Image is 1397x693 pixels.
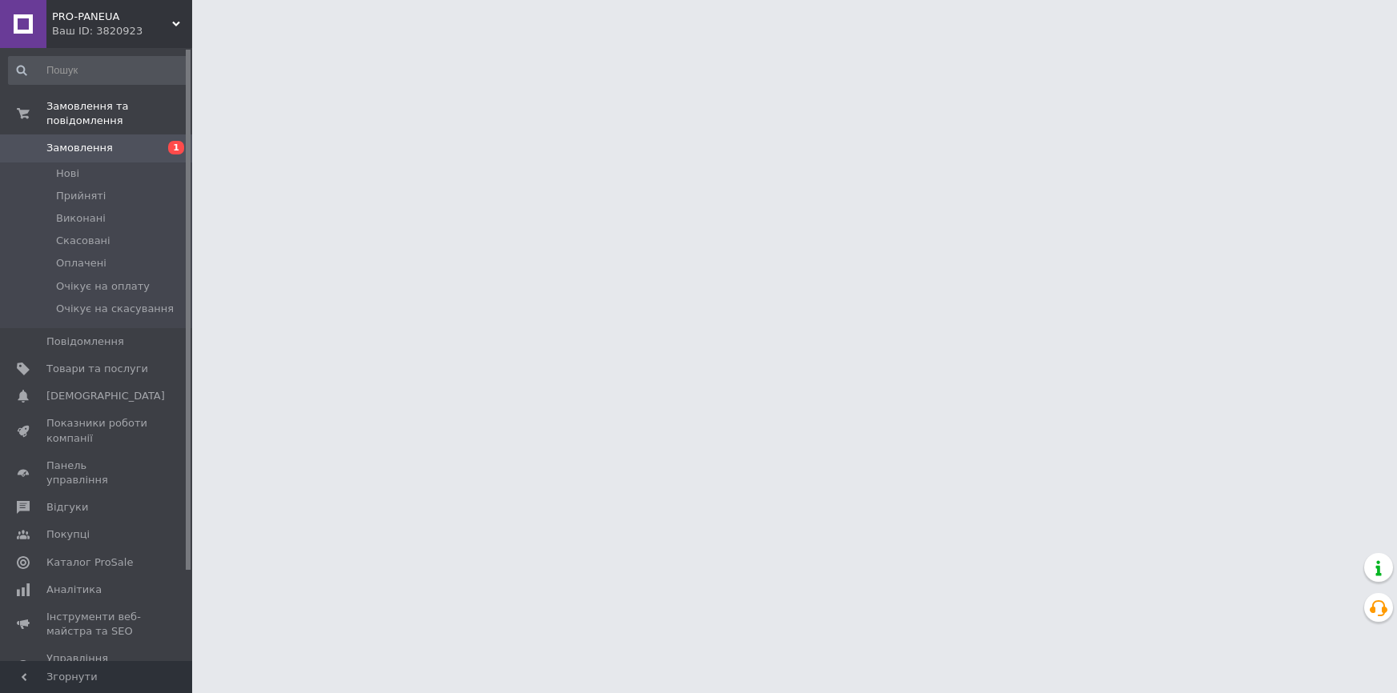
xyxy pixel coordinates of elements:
[46,99,192,128] span: Замовлення та повідомлення
[56,211,106,226] span: Виконані
[46,500,88,515] span: Відгуки
[56,302,174,316] span: Очікує на скасування
[56,166,79,181] span: Нові
[168,141,184,154] span: 1
[56,234,110,248] span: Скасовані
[46,610,148,639] span: Інструменти веб-майстра та SEO
[8,56,188,85] input: Пошук
[46,362,148,376] span: Товари та послуги
[52,24,192,38] div: Ваш ID: 3820923
[56,256,106,270] span: Оплачені
[46,416,148,445] span: Показники роботи компанії
[56,189,106,203] span: Прийняті
[46,583,102,597] span: Аналітика
[46,651,148,680] span: Управління сайтом
[56,279,150,294] span: Очікує на оплату
[46,141,113,155] span: Замовлення
[46,555,133,570] span: Каталог ProSale
[46,334,124,349] span: Повідомлення
[46,459,148,487] span: Панель управління
[52,10,172,24] span: PRO-PANEUA
[46,389,165,403] span: [DEMOGRAPHIC_DATA]
[46,527,90,542] span: Покупці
